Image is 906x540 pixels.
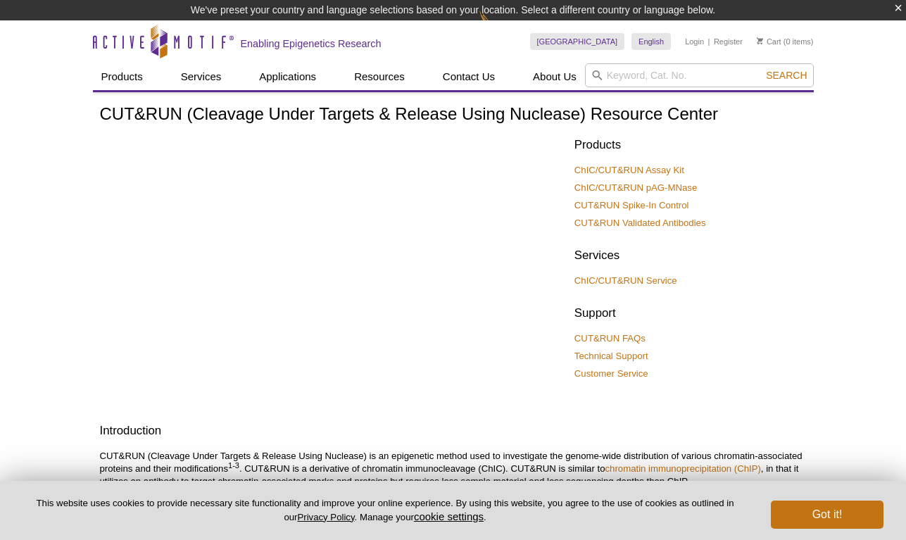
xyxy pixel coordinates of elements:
a: Privacy Policy [297,512,354,522]
a: [GEOGRAPHIC_DATA] [530,33,625,50]
sup: 1-3 [228,461,239,470]
h2: Services [574,247,807,264]
span: Search [766,70,807,81]
a: Customer Service [574,368,648,380]
h2: Support [574,305,807,322]
button: cookie settings [414,510,484,522]
a: ChIC/CUT&RUN Assay Kit [574,164,684,177]
li: (0 items) [757,33,814,50]
a: CUT&RUN Spike-In Control [574,199,689,212]
a: Register [714,37,743,46]
a: CUT&RUN Validated Antibodies [574,217,706,230]
a: chromatin immunoprecipitation (ChIP) [605,463,761,474]
a: ChIC/CUT&RUN pAG-MNase [574,182,697,194]
a: Technical Support [574,350,648,363]
input: Keyword, Cat. No. [585,63,814,87]
h1: CUT&RUN (Cleavage Under Targets & Release Using Nuclease) Resource Center [100,105,807,125]
a: Contact Us [434,63,503,90]
p: CUT&RUN (Cleavage Under Targets & Release Using Nuclease) is an epigenetic method used to investi... [100,450,807,488]
h2: Introduction [100,422,807,439]
iframe: [WEBINAR] Introduction to CUT&RUN [100,134,564,395]
a: Cart [757,37,781,46]
button: Search [762,69,811,82]
a: About Us [524,63,585,90]
a: Resources [346,63,413,90]
a: Products [93,63,151,90]
a: English [631,33,671,50]
li: | [708,33,710,50]
img: Your Cart [757,37,763,44]
img: Change Here [479,11,517,44]
button: Got it! [771,501,883,529]
p: This website uses cookies to provide necessary site functionality and improve your online experie... [23,497,748,524]
a: Login [685,37,704,46]
h2: Products [574,137,807,153]
a: CUT&RUN FAQs [574,332,646,345]
a: ChIC/CUT&RUN Service [574,275,677,287]
a: Services [172,63,230,90]
h2: Enabling Epigenetics Research [241,37,382,50]
a: Applications [251,63,325,90]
